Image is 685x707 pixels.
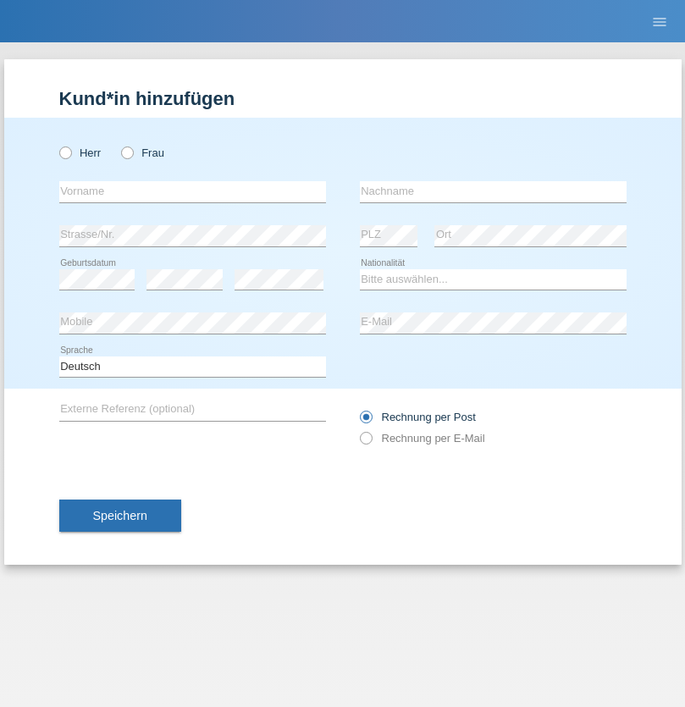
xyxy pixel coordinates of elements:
h1: Kund*in hinzufügen [59,88,627,109]
input: Frau [121,146,132,157]
a: menu [643,16,677,26]
label: Herr [59,146,102,159]
label: Rechnung per Post [360,411,476,423]
i: menu [651,14,668,30]
input: Rechnung per Post [360,411,371,432]
input: Herr [59,146,70,157]
label: Rechnung per E-Mail [360,432,485,445]
button: Speichern [59,500,181,532]
input: Rechnung per E-Mail [360,432,371,453]
span: Speichern [93,509,147,522]
label: Frau [121,146,164,159]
